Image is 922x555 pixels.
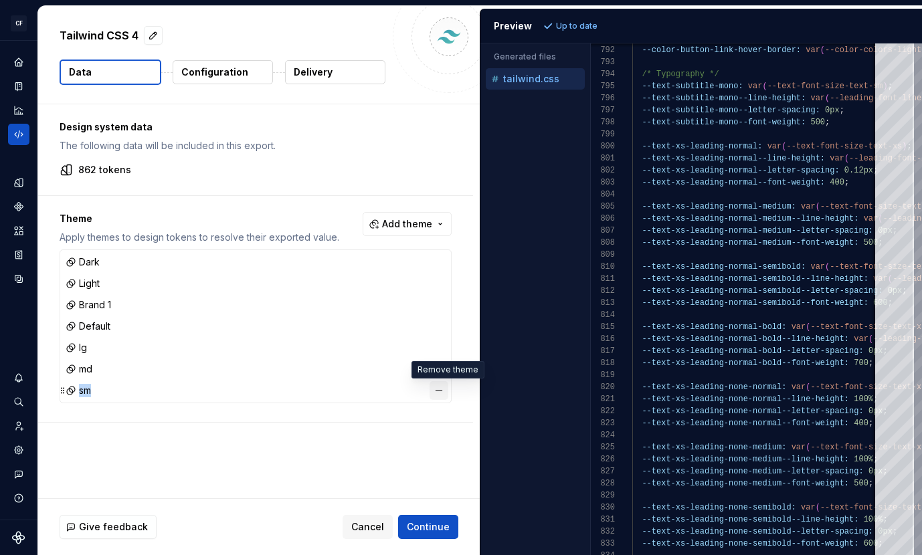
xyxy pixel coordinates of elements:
[642,419,849,428] span: --text-xs-leading-none-normal--font-weight:
[591,237,615,249] div: 808
[591,44,615,56] div: 792
[816,503,820,512] span: (
[642,226,873,235] span: --text-xs-leading-normal-medium--letter-spacing:
[398,515,458,539] button: Continue
[825,118,830,127] span: ;
[8,124,29,145] a: Code automation
[642,346,863,356] span: --text-xs-leading-normal-bold--letter-spacing:
[792,443,806,452] span: var
[8,268,29,290] div: Data sources
[8,100,29,121] a: Analytics
[407,520,450,534] span: Continue
[767,82,883,91] span: --text-font-size-text-sm
[825,106,840,115] span: 0px
[8,220,29,241] div: Assets
[591,393,615,405] div: 821
[591,68,615,80] div: 794
[591,177,615,189] div: 803
[411,361,484,378] div: Remove theme
[591,104,615,116] div: 797
[285,60,385,84] button: Delivery
[591,152,615,164] div: 801
[8,244,29,265] a: Storybook stories
[591,417,615,429] div: 823
[642,382,786,392] span: --text-xs-leading-none-normal:
[363,212,452,236] button: Add theme
[868,346,883,356] span: 0px
[825,94,830,103] span: (
[8,463,29,485] div: Contact support
[8,415,29,437] a: Invite team
[294,66,333,79] p: Delivery
[816,202,820,211] span: (
[591,538,615,550] div: 833
[8,196,29,217] a: Components
[840,106,844,115] span: ;
[806,45,820,55] span: var
[642,503,796,512] span: --text-xs-leading-none-semibold:
[642,515,858,524] span: --text-xs-leading-none-semibold--line-height:
[806,382,810,392] span: (
[642,527,873,536] span: --text-xs-leading-none-semibold--letter-spacing:
[642,443,786,452] span: --text-xs-leading-none-medium:
[825,262,830,271] span: (
[642,467,863,476] span: --text-xs-leading-none-medium--letter-spacing:
[8,367,29,388] button: Notifications
[642,166,839,175] span: --text-xs-leading-normal--letter-spacing:
[864,238,879,247] span: 500
[786,142,902,151] span: --text-font-size-text-xs
[66,320,110,333] div: Default
[642,82,743,91] span: --text-subtitle-mono:
[556,21,597,31] p: Up to date
[591,116,615,128] div: 798
[854,479,868,488] span: 500
[591,405,615,417] div: 822
[591,369,615,381] div: 819
[642,274,868,284] span: --text-xs-leading-normal-semibold--line-height:
[591,128,615,140] div: 799
[642,70,719,79] span: /* Typography */
[66,341,87,354] div: lg
[820,45,825,55] span: (
[854,358,868,368] span: 700
[60,231,339,244] p: Apply themes to design tokens to resolve their exported value.
[486,72,585,86] button: tailwind.css
[864,515,883,524] span: 100%
[642,238,858,247] span: --text-xs-leading-normal-medium--font-weight:
[801,202,816,211] span: var
[642,358,849,368] span: --text-xs-leading-normal-bold--font-weight:
[60,212,339,225] p: Theme
[864,539,879,548] span: 600
[642,539,858,548] span: --text-xs-leading-none-semibold--font-weight:
[60,60,161,85] button: Data
[864,214,879,223] span: var
[591,321,615,333] div: 815
[591,465,615,477] div: 827
[868,419,873,428] span: ;
[3,9,35,37] button: CF
[748,82,763,91] span: var
[642,286,883,296] span: --text-xs-leading-normal-semibold--letter-spacing:
[78,163,131,177] p: 862 tokens
[642,45,801,55] span: --color-button-link-hover-border:
[591,502,615,514] div: 830
[868,479,873,488] span: ;
[591,261,615,273] div: 810
[591,80,615,92] div: 795
[591,309,615,321] div: 814
[69,66,92,79] p: Data
[8,172,29,193] a: Design tokens
[8,76,29,97] a: Documentation
[830,178,844,187] span: 400
[591,273,615,285] div: 811
[66,277,100,290] div: Light
[868,334,873,344] span: (
[8,391,29,413] div: Search ⌘K
[642,298,868,308] span: --text-xs-leading-normal-semibold--font-weight:
[494,51,577,62] p: Generated files
[868,467,883,476] span: 0px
